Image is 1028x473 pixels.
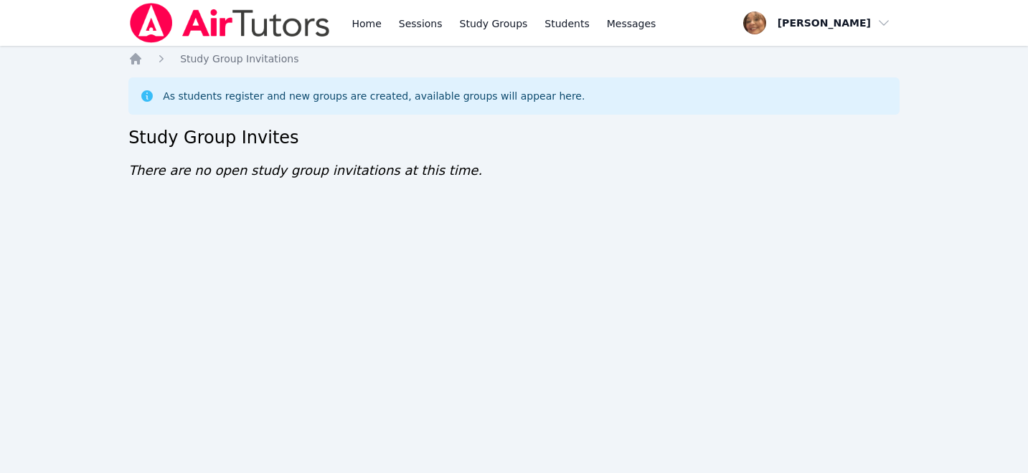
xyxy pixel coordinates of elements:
[163,89,585,103] div: As students register and new groups are created, available groups will appear here.
[128,163,482,178] span: There are no open study group invitations at this time.
[128,126,900,149] h2: Study Group Invites
[180,53,298,64] span: Study Group Invitations
[128,52,900,66] nav: Breadcrumb
[180,52,298,66] a: Study Group Invitations
[128,3,331,43] img: Air Tutors
[607,16,656,31] span: Messages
